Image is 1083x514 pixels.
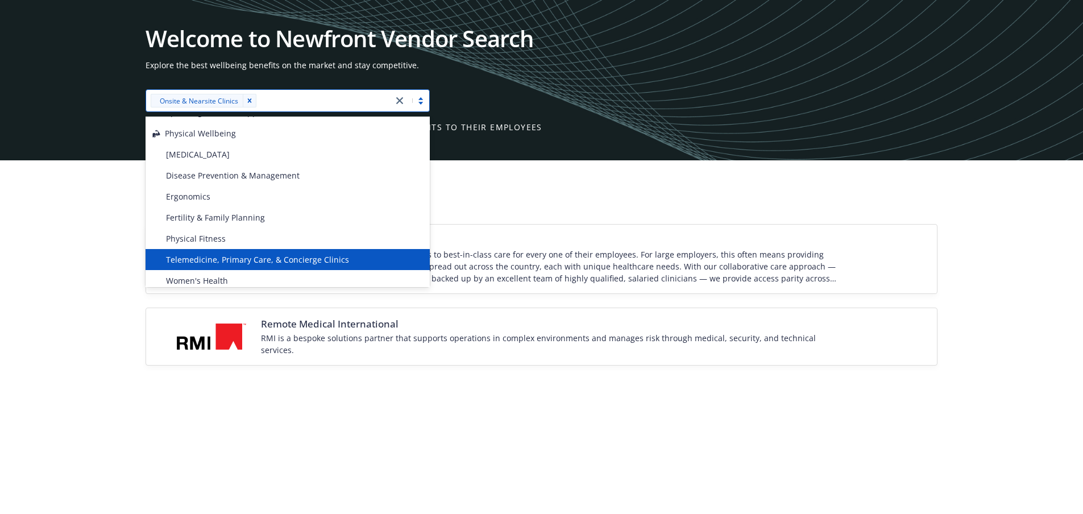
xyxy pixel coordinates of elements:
[243,94,256,107] div: Remove [object Object]
[166,254,349,266] span: Telemedicine, Primary Care, & Concierge Clinics
[160,95,238,107] span: Onsite & Nearsite Clinics
[166,148,230,160] span: [MEDICAL_DATA]
[261,248,839,284] div: Eden Health helps employers provide access to best-in-class care for every one of their employees...
[261,332,839,356] div: RMI is a bespoke solutions partner that supports operations in complex environments and manages r...
[166,233,226,244] span: Physical Fitness
[261,317,839,331] span: Remote Medical International
[165,127,236,139] span: Physical Wellbeing
[146,27,937,50] h1: Welcome to Newfront Vendor Search
[166,169,300,181] span: Disease Prevention & Management
[166,275,228,287] span: Women's Health
[166,190,210,202] span: Ergonomics
[166,212,265,223] span: Fertility & Family Planning
[393,94,406,107] a: close
[155,95,238,107] span: Onsite & Nearsite Clinics
[173,320,247,354] img: Vendor logo for Remote Medical International
[261,234,839,247] span: Eden Health
[146,59,937,71] span: Explore the best wellbeing benefits on the market and stay competitive.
